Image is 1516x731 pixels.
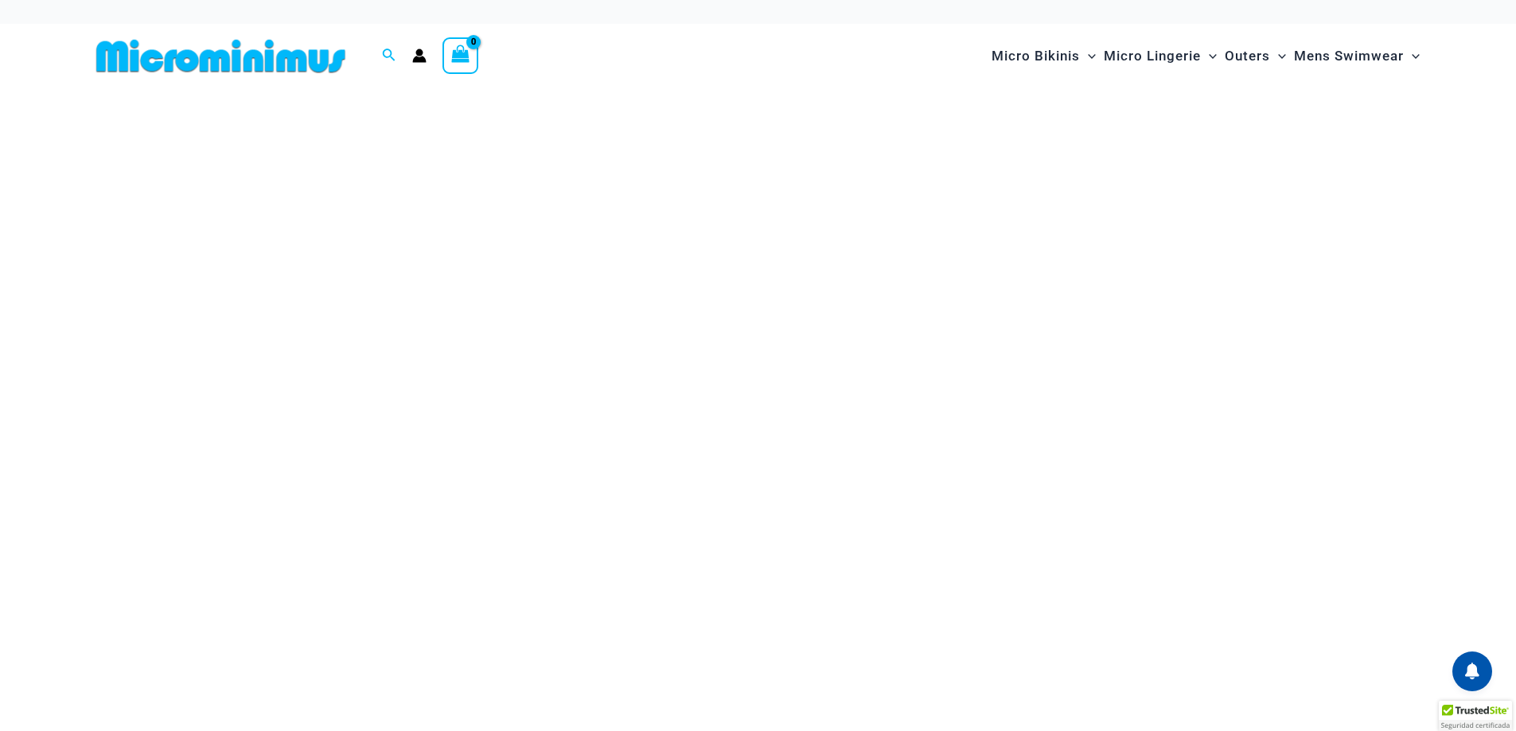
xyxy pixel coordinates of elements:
[382,46,396,66] a: Search icon link
[1404,36,1420,76] span: Menu Toggle
[1100,32,1221,80] a: Micro LingerieMenu ToggleMenu Toggle
[1290,32,1424,80] a: Mens SwimwearMenu ToggleMenu Toggle
[1294,36,1404,76] span: Mens Swimwear
[985,29,1427,83] nav: Site Navigation
[988,32,1100,80] a: Micro BikinisMenu ToggleMenu Toggle
[1080,36,1096,76] span: Menu Toggle
[1221,32,1290,80] a: OutersMenu ToggleMenu Toggle
[90,38,352,74] img: MM SHOP LOGO FLAT
[1201,36,1217,76] span: Menu Toggle
[1439,701,1512,731] div: TrustedSite Certified
[442,37,479,74] a: View Shopping Cart, empty
[1225,36,1270,76] span: Outers
[992,36,1080,76] span: Micro Bikinis
[412,49,427,63] a: Account icon link
[1104,36,1201,76] span: Micro Lingerie
[1270,36,1286,76] span: Menu Toggle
